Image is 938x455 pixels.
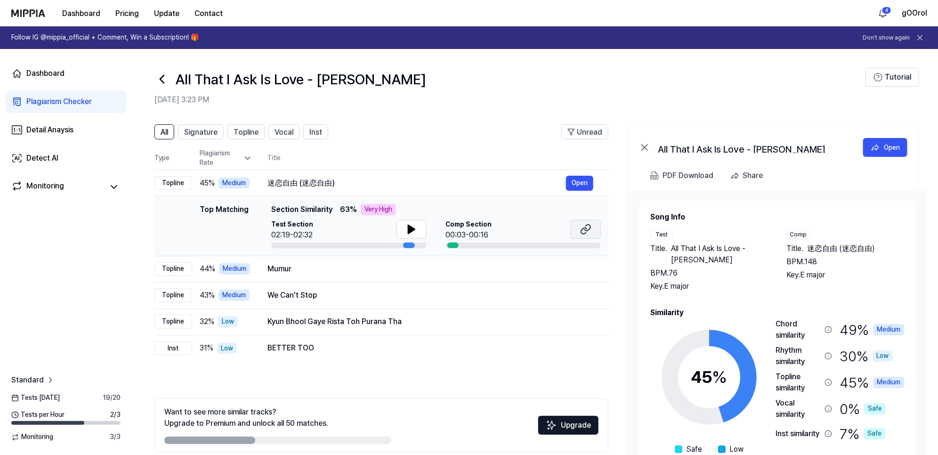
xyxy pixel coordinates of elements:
button: Open [566,176,593,191]
span: All [161,127,168,138]
div: Topline [154,288,192,302]
div: Low [218,316,238,327]
span: 迷恋自由 (迷恋自由) [808,243,875,254]
div: 49 % [840,318,904,341]
button: 알림4 [875,6,890,21]
div: Plagiarism Rate [200,149,252,167]
div: Mumur [267,263,593,275]
span: All That I Ask Is Love - [PERSON_NAME] [671,243,768,266]
div: 45 % [840,371,904,394]
span: Section Similarity [271,204,332,215]
div: All That I Ask Is Love - [PERSON_NAME] [658,142,846,153]
span: 19 / 20 [103,393,121,403]
span: Tests [DATE] [11,393,60,403]
button: All [154,124,174,139]
button: Vocal [268,124,299,139]
span: Signature [184,127,218,138]
img: PDF Download [650,171,659,180]
div: Safe [864,428,885,439]
span: 2 / 3 [110,410,121,420]
a: Detect AI [6,147,126,170]
a: Monitoring [11,180,104,194]
div: Want to see more similar tracks? Upgrade to Premium and unlock all 50 matches. [164,406,328,429]
a: Update [146,0,187,26]
div: Key. E major [650,281,768,292]
button: Open [863,138,907,157]
div: Chord similarity [776,318,821,341]
div: We Can't Stop [267,290,593,301]
div: Top Matching [200,204,249,248]
div: 迷恋自由 (迷恋自由) [267,178,566,189]
span: Vocal [275,127,293,138]
button: Upgrade [538,416,598,435]
div: Vocal similarity [776,398,821,420]
button: Contact [187,4,230,23]
button: Don't show again [863,34,910,42]
button: gOOrol [902,8,927,19]
div: Rhythm similarity [776,345,821,367]
div: Detail Anaysis [26,124,73,136]
div: Monitoring [26,180,64,194]
div: Open [884,142,900,153]
div: Medium [218,290,250,301]
div: Topline similarity [776,371,821,394]
img: Sparkles [546,420,557,431]
span: 3 / 3 [110,432,121,442]
span: Test Section [271,220,313,229]
img: 알림 [877,8,889,19]
span: 45 % [200,178,215,189]
div: Dashboard [26,68,65,79]
a: Plagiarism Checker [6,90,126,113]
button: Share [727,166,770,185]
div: BPM. 76 [650,268,768,279]
div: Inst [154,341,192,356]
div: Low [873,350,892,362]
div: Medium [873,324,904,335]
div: 7 % [840,424,885,444]
div: Topline [154,176,192,190]
span: 32 % [200,316,214,327]
span: Tests per Hour [11,410,65,420]
div: Safe [864,403,886,414]
div: Inst similarity [776,428,821,439]
div: 0 % [840,398,886,420]
span: 43 % [200,290,215,301]
button: Dashboard [55,4,108,23]
a: Detail Anaysis [6,119,126,141]
h2: Similarity [650,307,904,318]
div: 02:19-02:32 [271,229,313,241]
div: Test [650,230,673,239]
span: Topline [234,127,259,138]
h2: [DATE] 3:23 PM [154,94,865,106]
div: 45 [691,365,728,390]
div: Plagiarism Checker [26,96,92,107]
button: Unread [561,124,608,139]
div: Topline [154,315,192,329]
span: Unread [577,127,602,138]
button: PDF Download [648,166,715,185]
span: 31 % [200,342,213,354]
div: 00:03-00:16 [445,229,492,241]
div: Kyun Bhool Gaye Rista Toh Purana Tha [267,316,593,327]
div: Low [217,343,237,354]
span: Comp Section [445,220,492,229]
span: Standard [11,374,44,386]
div: Topline [154,262,192,276]
div: Medium [873,377,904,388]
h1: Follow IG @mippia_official + Comment, Win a Subscription! 🎁 [11,33,199,42]
div: Key. E major [787,269,905,281]
a: SparklesUpgrade [538,424,598,433]
span: Safe [686,444,702,455]
button: Tutorial [865,68,919,87]
div: Medium [218,178,250,189]
span: Monitoring [11,432,53,442]
th: Type [154,147,192,170]
div: PDF Download [663,170,713,182]
button: Signature [178,124,224,139]
div: 30 % [840,345,892,367]
th: Title [267,147,608,170]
